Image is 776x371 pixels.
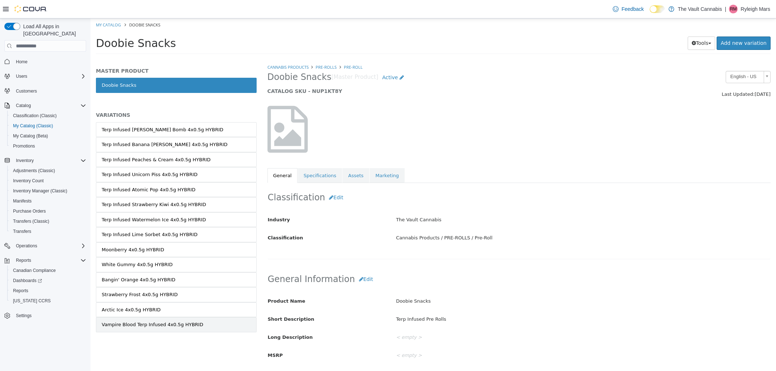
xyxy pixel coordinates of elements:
span: Inventory [13,156,86,165]
span: Promotions [13,143,35,149]
button: Catalog [1,101,89,111]
div: Doobie Snacks [300,277,685,289]
span: Adjustments (Classic) [10,166,86,175]
button: Manifests [7,196,89,206]
div: < empty > [300,313,685,325]
span: Industry [177,199,200,204]
div: Cannabis Products / PRE-ROLLS / Pre-Roll [300,213,685,226]
span: Inventory Manager (Classic) [10,187,86,195]
p: | [725,5,726,13]
a: Dashboards [7,276,89,286]
span: Purchase Orders [13,208,46,214]
span: Reports [13,288,28,294]
span: My Catalog (Beta) [13,133,48,139]
div: Terp Infused Pre Rolls [300,295,685,307]
button: Promotions [7,141,89,151]
div: Terp Infused Unicorn Piss 4x0.5g HYBRID [11,153,107,160]
span: My Catalog (Beta) [10,132,86,140]
span: Canadian Compliance [13,268,56,273]
div: Terp Infused Peaches & Cream 4x0.5g HYBRID [11,138,120,145]
div: White Gummy 4x0.5g HYBRID [11,243,82,250]
a: Pre-Roll [253,46,272,51]
span: Transfers [13,229,31,234]
span: RM [730,5,737,13]
button: Inventory [13,156,37,165]
button: Canadian Compliance [7,265,89,276]
span: Settings [16,313,31,319]
button: Customers [1,86,89,96]
h5: MASTER PRODUCT [5,49,166,56]
div: Arctic Ice 4x0.5g HYBRID [11,288,70,295]
div: < empty > [300,331,685,344]
small: [Master Product] [241,56,288,62]
span: Operations [16,243,37,249]
a: Promotions [10,142,38,150]
a: Assets [252,150,279,165]
div: Vampire Blood Terp Infused 4x0.5g HYBRID [11,303,113,310]
a: Transfers (Classic) [10,217,52,226]
span: My Catalog (Classic) [13,123,53,129]
a: Settings [13,311,34,320]
span: Classification [177,217,213,222]
span: Catalog [13,101,86,110]
a: English - US [635,52,680,65]
a: Cannabis Products [177,46,218,51]
span: Doobie Snacks [5,18,85,31]
a: Adjustments (Classic) [10,166,58,175]
span: Product Name [177,280,215,285]
span: Doobie Snacks [177,53,241,64]
a: Reports [10,286,31,295]
span: Transfers [10,227,86,236]
span: Purchase Orders [10,207,86,216]
span: Dashboards [13,278,42,283]
a: Home [13,57,30,66]
span: Settings [13,311,86,320]
span: Customers [16,88,37,94]
a: Inventory Manager (Classic) [10,187,70,195]
img: Cova [14,5,47,13]
button: Edit [235,172,257,186]
div: Terp Infused Strawberry Kiwi 4x0.5g HYBRID [11,183,115,190]
span: Load All Apps in [GEOGRAPHIC_DATA] [20,23,86,37]
button: Purchase Orders [7,206,89,216]
button: Settings [1,310,89,321]
span: My Catalog (Classic) [10,121,86,130]
h5: CATALOG SKU - NUP1KT8Y [177,69,552,76]
button: Operations [13,242,40,250]
button: Home [1,56,89,67]
h5: VARIATIONS [5,93,166,100]
span: Inventory Count [13,178,44,184]
button: [US_STATE] CCRS [7,296,89,306]
button: Users [1,71,89,81]
span: Catalog [16,103,31,108]
div: Terp Infused Watermelon Ice 4x0.5g HYBRID [11,198,115,205]
button: Adjustments (Classic) [7,166,89,176]
a: Manifests [10,197,34,205]
button: Operations [1,241,89,251]
a: My Catalog [5,4,30,9]
a: Feedback [610,2,646,16]
div: Moonberry 4x0.5g HYBRID [11,228,73,235]
span: Inventory Manager (Classic) [13,188,67,194]
a: Classification (Classic) [10,111,60,120]
a: Specifications [207,150,252,165]
span: Transfers (Classic) [10,217,86,226]
span: Release Date [177,352,212,358]
span: Transfers (Classic) [13,218,49,224]
a: Customers [13,87,40,95]
button: My Catalog (Classic) [7,121,89,131]
button: Inventory [1,155,89,166]
span: Long Description [177,316,222,321]
span: Home [16,59,28,65]
button: Users [13,72,30,81]
a: Purchase Orders [10,207,49,216]
button: Catalog [13,101,34,110]
span: English - US [636,53,670,64]
div: The Vault Cannabis [300,195,685,208]
span: Home [13,57,86,66]
span: Inventory Count [10,176,86,185]
span: [US_STATE] CCRS [13,298,51,304]
button: Reports [1,255,89,265]
a: General [177,150,207,165]
div: Terp Infused Banana [PERSON_NAME] 4x0.5g HYBRID [11,123,137,130]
